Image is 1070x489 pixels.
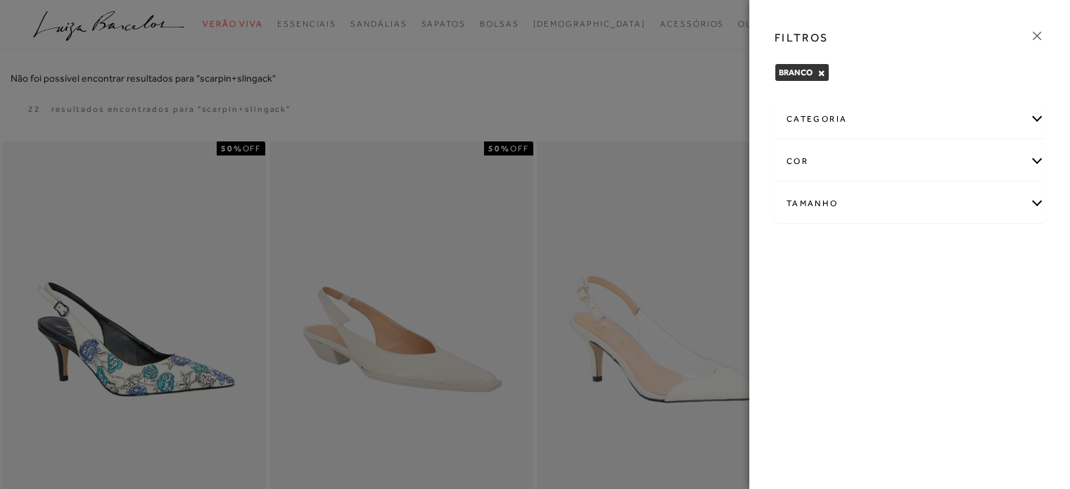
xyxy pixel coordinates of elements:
[775,30,829,46] h3: FILTROS
[775,185,1044,222] div: Tamanho
[779,68,813,77] span: BRANCO
[817,68,825,78] button: BRANCO Close
[775,143,1044,180] div: cor
[775,101,1044,138] div: categoria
